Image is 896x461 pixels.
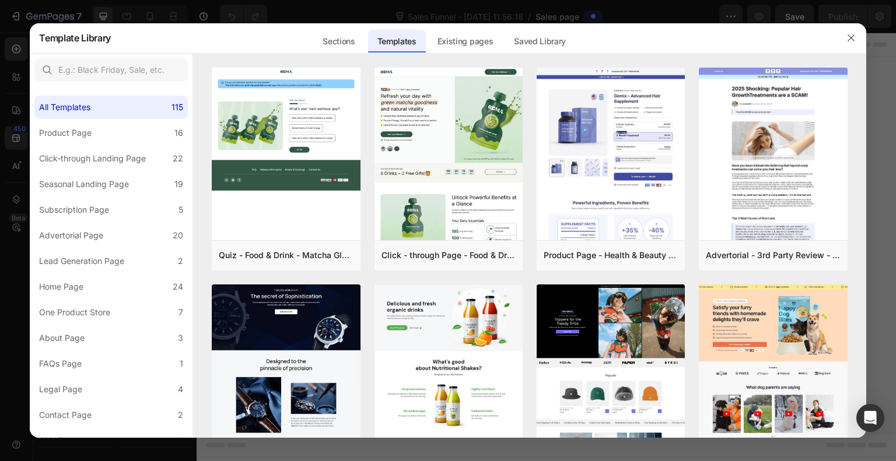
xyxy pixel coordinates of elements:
div: 1 [180,357,183,371]
div: 2 [178,408,183,422]
div: Saved Library [505,30,575,53]
div: Start building with Sections/Elements or [262,217,439,231]
div: 115 [171,100,183,114]
div: One Product Store [39,305,110,319]
div: Legal Page [39,382,82,396]
div: Click - through Page - Food & Drink - Matcha Glow Shot [381,248,516,262]
div: Advertorial Page [39,228,103,242]
div: Start with Generating from URL or image [272,306,429,315]
div: Subscription Page [39,203,109,217]
div: Product Page [39,126,92,140]
div: 19 [174,177,183,191]
div: Lead Generation Page [39,254,124,268]
button: Use existing page designs [231,241,364,264]
div: Advertorial - 3rd Party Review - The Before Image - Hair Supplement [706,248,840,262]
div: 1 [180,434,183,448]
div: Home Page [39,280,83,294]
div: Open Intercom Messenger [856,404,884,432]
div: 7 [178,305,183,319]
button: Explore templates [371,241,470,264]
div: 5 [178,203,183,217]
div: Contact Page [39,408,92,422]
div: FAQs Page [39,357,82,371]
img: quiz-1.png [212,68,360,191]
div: Templates [368,30,426,53]
div: All Templates [39,100,90,114]
div: 3 [178,331,183,345]
div: About Page [39,331,85,345]
div: 4 [178,382,183,396]
div: Sections [313,30,364,53]
input: E.g.: Black Friday, Sale, etc. [34,58,188,82]
div: 16 [174,126,183,140]
div: Blog Post [39,434,75,448]
div: Quiz - Food & Drink - Matcha Glow Shot [219,248,353,262]
div: Seasonal Landing Page [39,177,129,191]
h2: Template Library [39,23,111,53]
div: Click-through Landing Page [39,152,146,166]
div: 22 [173,152,183,166]
div: 2 [178,254,183,268]
div: Existing pages [428,30,503,53]
div: 24 [173,280,183,294]
div: Product Page - Health & Beauty - Hair Supplement [544,248,678,262]
div: 20 [173,228,183,242]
